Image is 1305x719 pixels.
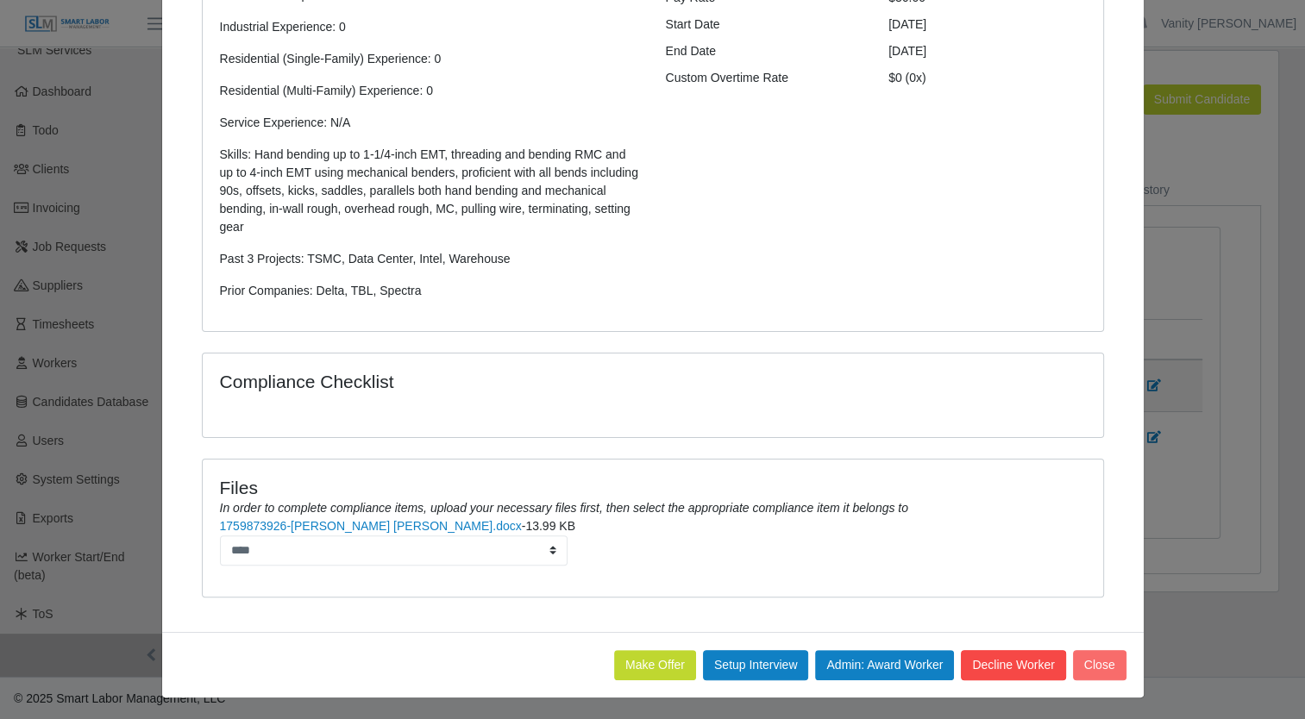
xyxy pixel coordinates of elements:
[875,16,1099,34] div: [DATE]
[220,477,1086,498] h4: Files
[653,42,876,60] div: End Date
[220,18,640,36] p: Industrial Experience: 0
[220,50,640,68] p: Residential (Single-Family) Experience: 0
[220,282,640,300] p: Prior Companies: Delta, TBL, Spectra
[220,517,1086,566] li: -
[220,519,522,533] a: 1759873926-[PERSON_NAME] [PERSON_NAME].docx
[888,44,926,58] span: [DATE]
[653,16,876,34] div: Start Date
[220,250,640,268] p: Past 3 Projects: TSMC, Data Center, Intel, Warehouse
[220,371,788,392] h4: Compliance Checklist
[220,82,640,100] p: Residential (Multi-Family) Experience: 0
[220,114,640,132] p: Service Experience: N/A
[1073,650,1126,680] button: Close
[888,71,926,84] span: $0 (0x)
[614,650,696,680] button: Make Offer
[703,650,809,680] button: Setup Interview
[525,519,575,533] span: 13.99 KB
[815,650,954,680] button: Admin: Award Worker
[961,650,1065,680] button: Decline Worker
[653,69,876,87] div: Custom Overtime Rate
[220,501,908,515] i: In order to complete compliance items, upload your necessary files first, then select the appropr...
[220,146,640,236] p: Skills: Hand bending up to 1-1/4-inch EMT, threading and bending RMC and up to 4-inch EMT using m...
